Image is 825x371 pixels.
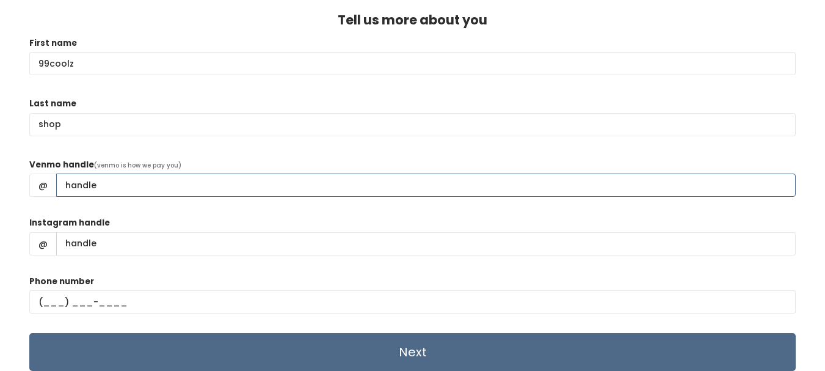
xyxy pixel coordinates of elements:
label: First name [29,37,77,50]
input: handle [56,232,796,255]
input: Next [29,333,796,371]
span: @ [29,174,57,197]
input: handle [56,174,796,197]
span: @ [29,232,57,255]
h4: Tell us more about you [338,13,487,27]
label: Phone number [29,276,94,288]
label: Instagram handle [29,217,110,229]
span: (venmo is how we pay you) [94,161,181,170]
label: Venmo handle [29,159,94,171]
label: Last name [29,98,76,110]
input: (___) ___-____ [29,290,796,314]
